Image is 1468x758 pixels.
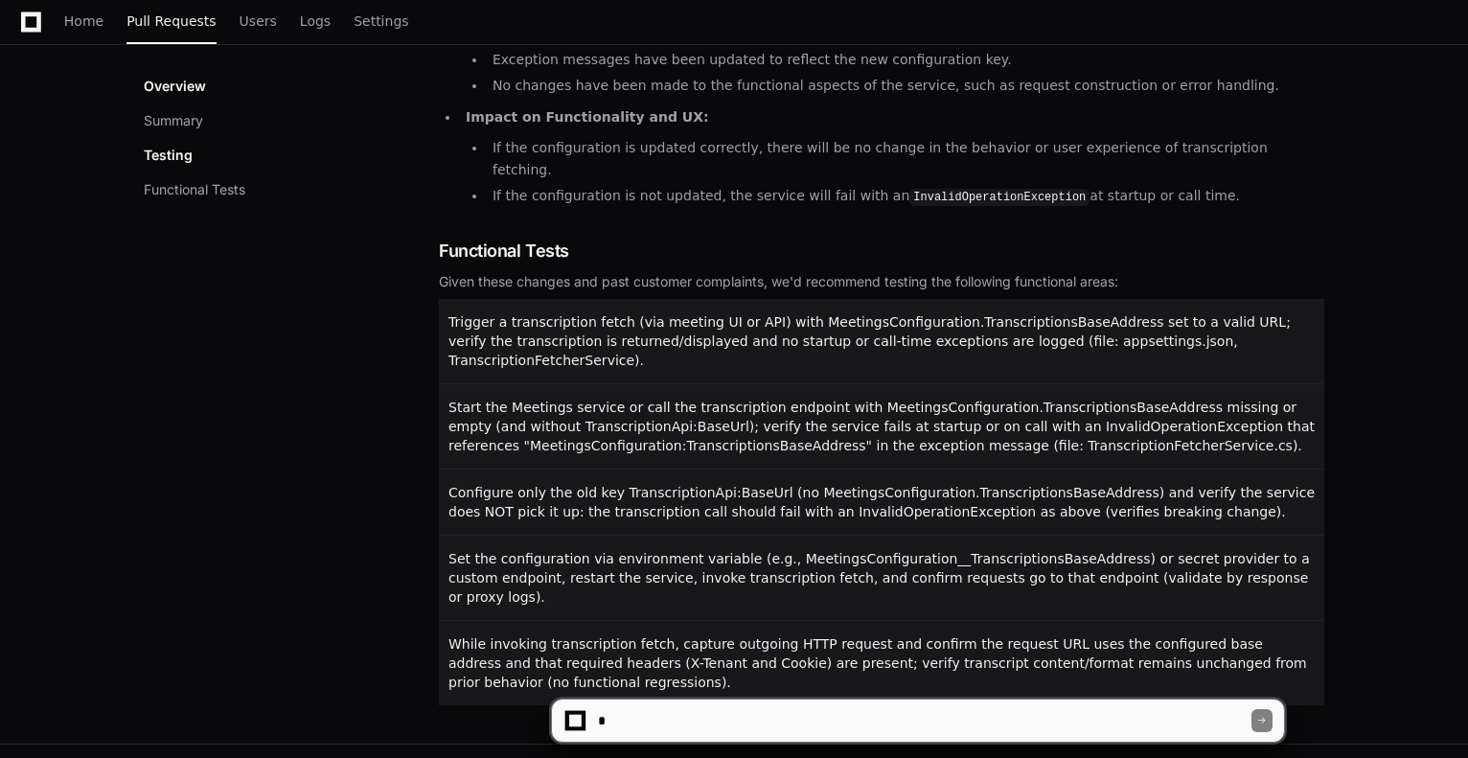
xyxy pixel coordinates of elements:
p: Testing [144,146,193,165]
button: Functional Tests [144,180,245,199]
span: Home [64,15,103,27]
li: No changes have been made to the functional aspects of the service, such as request construction ... [487,75,1324,97]
span: Trigger a transcription fetch (via meeting UI or API) with MeetingsConfiguration.TranscriptionsBa... [448,314,1291,368]
button: Summary [144,111,203,130]
span: Pull Requests [126,15,216,27]
strong: Impact on Functionality and UX: [466,109,709,125]
span: Functional Tests [439,238,569,264]
li: If the configuration is updated correctly, there will be no change in the behavior or user experi... [487,137,1324,181]
code: InvalidOperationException [909,189,1090,206]
span: Configure only the old key TranscriptionApi:BaseUrl (no MeetingsConfiguration.TranscriptionsBaseA... [448,485,1315,519]
span: Set the configuration via environment variable (e.g., MeetingsConfiguration__TranscriptionsBaseAd... [448,551,1310,605]
div: Given these changes and past customer complaints, we'd recommend testing the following functional... [439,272,1324,291]
li: Exception messages have been updated to reflect the new configuration key. [487,49,1324,71]
span: Start the Meetings service or call the transcription endpoint with MeetingsConfiguration.Transcri... [448,400,1315,453]
li: If the configuration is not updated, the service will fail with an at startup or call time. [487,185,1324,208]
span: While invoking transcription fetch, capture outgoing HTTP request and confirm the request URL use... [448,636,1307,690]
p: Overview [144,77,206,96]
span: Users [240,15,277,27]
span: Logs [300,15,331,27]
span: Settings [354,15,408,27]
